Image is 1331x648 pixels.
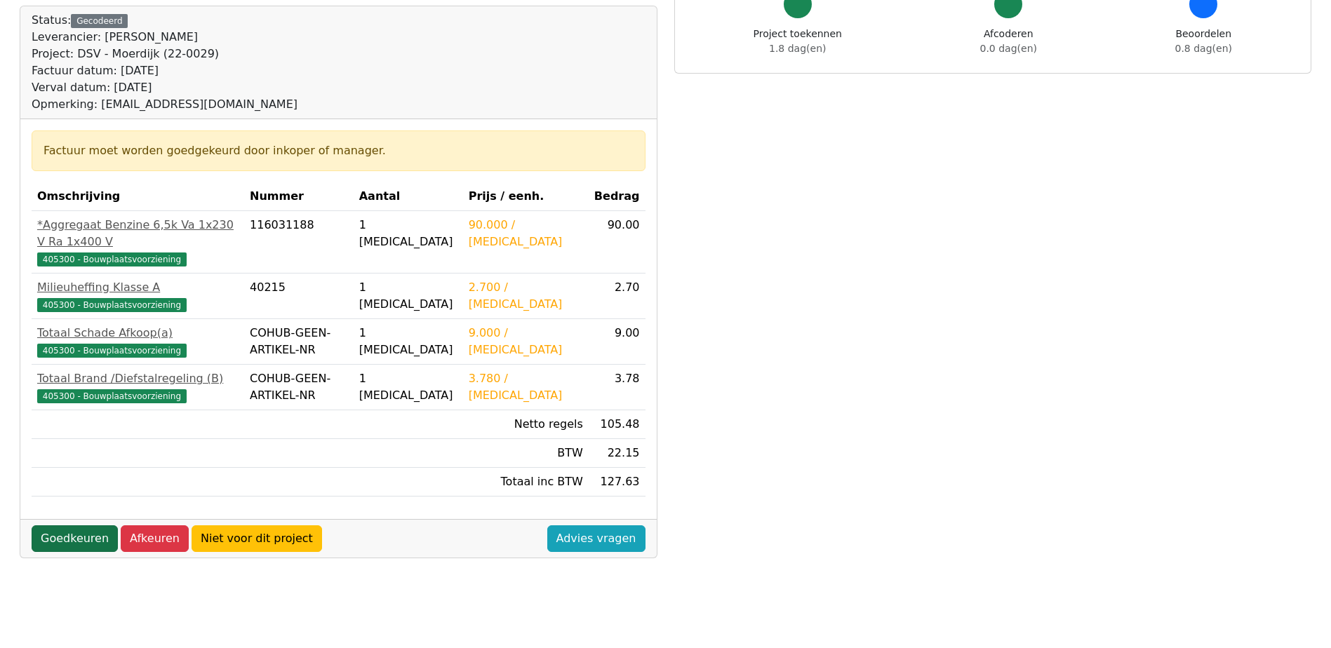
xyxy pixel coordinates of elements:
th: Bedrag [589,182,646,211]
td: BTW [463,439,589,468]
span: 1.8 dag(en) [769,43,826,54]
td: 127.63 [589,468,646,497]
td: Netto regels [463,410,589,439]
td: 2.70 [589,274,646,319]
div: 1 [MEDICAL_DATA] [359,279,457,313]
td: COHUB-GEEN-ARTIKEL-NR [244,319,354,365]
div: 3.780 / [MEDICAL_DATA] [469,370,583,404]
div: 2.700 / [MEDICAL_DATA] [469,279,583,313]
th: Prijs / eenh. [463,182,589,211]
td: 40215 [244,274,354,319]
a: Goedkeuren [32,525,118,552]
a: Advies vragen [547,525,646,552]
a: Niet voor dit project [192,525,322,552]
div: Afcoderen [980,27,1037,56]
div: 1 [MEDICAL_DATA] [359,325,457,358]
div: Project: DSV - Moerdijk (22-0029) [32,46,297,62]
a: Totaal Schade Afkoop(a)405300 - Bouwplaatsvoorziening [37,325,239,358]
div: 90.000 / [MEDICAL_DATA] [469,217,583,250]
a: Totaal Brand /Diefstalregeling (B)405300 - Bouwplaatsvoorziening [37,370,239,404]
div: Milieuheffing Klasse A [37,279,239,296]
div: *Aggregaat Benzine 6,5k Va 1x230 V Ra 1x400 V [37,217,239,250]
span: 0.8 dag(en) [1175,43,1232,54]
span: 405300 - Bouwplaatsvoorziening [37,389,187,403]
div: Totaal Brand /Diefstalregeling (B) [37,370,239,387]
div: Status: [32,12,297,113]
th: Omschrijving [32,182,244,211]
span: 0.0 dag(en) [980,43,1037,54]
td: 90.00 [589,211,646,274]
td: 22.15 [589,439,646,468]
div: Project toekennen [754,27,842,56]
td: Totaal inc BTW [463,468,589,497]
a: *Aggregaat Benzine 6,5k Va 1x230 V Ra 1x400 V405300 - Bouwplaatsvoorziening [37,217,239,267]
div: Leverancier: [PERSON_NAME] [32,29,297,46]
div: 1 [MEDICAL_DATA] [359,217,457,250]
div: Beoordelen [1175,27,1232,56]
td: 116031188 [244,211,354,274]
td: 3.78 [589,365,646,410]
a: Milieuheffing Klasse A405300 - Bouwplaatsvoorziening [37,279,239,313]
th: Nummer [244,182,354,211]
div: 9.000 / [MEDICAL_DATA] [469,325,583,358]
span: 405300 - Bouwplaatsvoorziening [37,298,187,312]
div: Totaal Schade Afkoop(a) [37,325,239,342]
div: Factuur datum: [DATE] [32,62,297,79]
div: Opmerking: [EMAIL_ADDRESS][DOMAIN_NAME] [32,96,297,113]
td: 9.00 [589,319,646,365]
div: 1 [MEDICAL_DATA] [359,370,457,404]
span: 405300 - Bouwplaatsvoorziening [37,252,187,266]
span: 405300 - Bouwplaatsvoorziening [37,344,187,358]
td: 105.48 [589,410,646,439]
th: Aantal [354,182,463,211]
td: COHUB-GEEN-ARTIKEL-NR [244,365,354,410]
div: Gecodeerd [71,14,128,28]
a: Afkeuren [121,525,189,552]
div: Factuur moet worden goedgekeurd door inkoper of manager. [44,142,634,159]
div: Verval datum: [DATE] [32,79,297,96]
